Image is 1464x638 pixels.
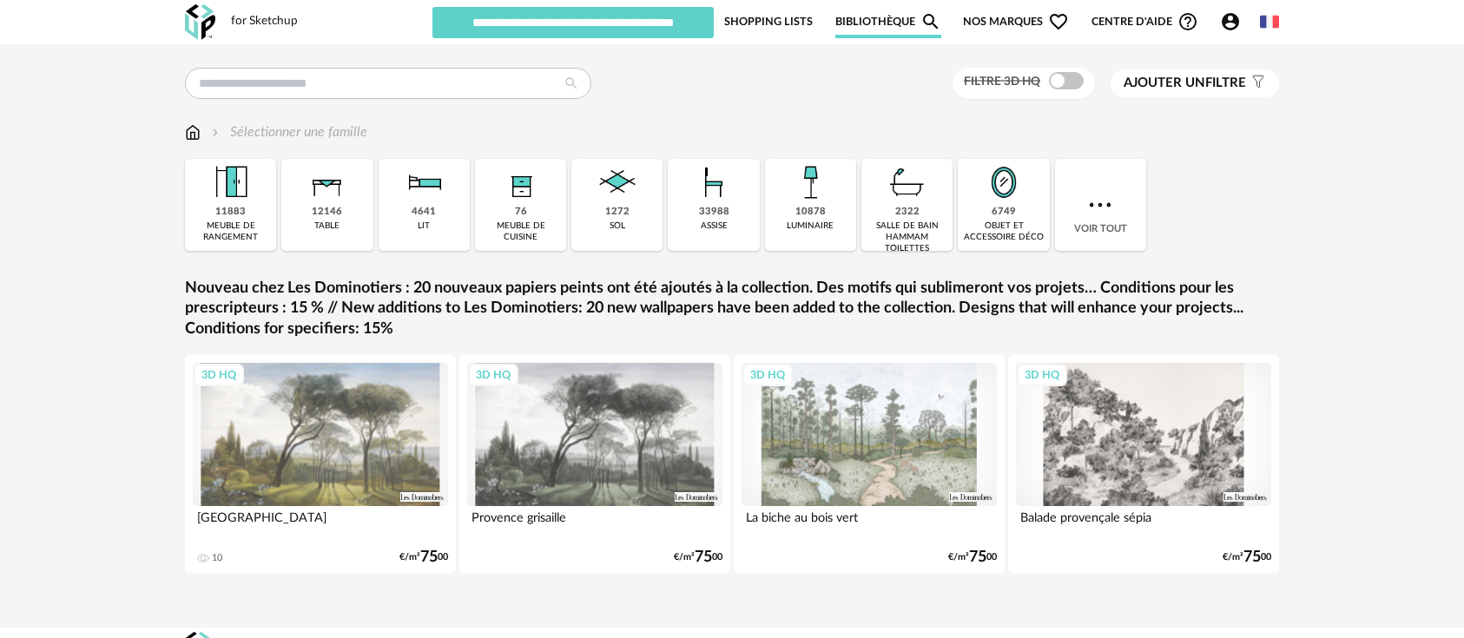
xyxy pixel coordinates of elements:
span: 75 [695,551,712,563]
span: Ajouter un [1124,76,1205,89]
div: €/m² 00 [948,551,997,563]
div: Provence grisaille [467,506,722,541]
a: 3D HQ Balade provençale sépia €/m²7500 [1008,355,1279,573]
img: svg+xml;base64,PHN2ZyB3aWR0aD0iMTYiIGhlaWdodD0iMTYiIHZpZXdCb3g9IjAgMCAxNiAxNiIgZmlsbD0ibm9uZSIgeG... [208,122,222,142]
span: filtre [1124,75,1246,92]
a: Nouveau chez Les Dominotiers : 20 nouveaux papiers peints ont été ajoutés à la collection. Des mo... [185,279,1279,339]
div: 3D HQ [742,364,793,386]
div: [GEOGRAPHIC_DATA] [193,506,448,541]
div: lit [418,220,430,232]
span: Magnify icon [920,11,941,32]
img: fr [1260,12,1279,31]
div: 12146 [312,206,342,219]
a: BibliothèqueMagnify icon [835,5,941,38]
span: Centre d'aideHelp Circle Outline icon [1091,11,1198,32]
div: 33988 [699,206,729,219]
img: Assise.png [690,159,737,206]
span: 75 [420,551,438,563]
div: meuble de rangement [190,220,271,243]
div: 3D HQ [1017,364,1067,386]
img: Literie.png [400,159,447,206]
div: €/m² 00 [1223,551,1271,563]
div: 11883 [215,206,246,219]
div: 76 [515,206,527,219]
span: 75 [1243,551,1261,563]
img: Sol.png [594,159,641,206]
div: 1272 [605,206,630,219]
span: Account Circle icon [1220,11,1249,32]
div: 6749 [992,206,1016,219]
div: €/m² 00 [674,551,722,563]
img: Rangement.png [498,159,544,206]
div: 3D HQ [468,364,518,386]
a: 3D HQ Provence grisaille €/m²7500 [459,355,730,573]
div: €/m² 00 [399,551,448,563]
span: Heart Outline icon [1048,11,1069,32]
span: Filtre 3D HQ [964,76,1040,88]
a: 3D HQ La biche au bois vert €/m²7500 [734,355,1005,573]
img: Table.png [304,159,351,206]
button: Ajouter unfiltre Filter icon [1111,69,1279,97]
div: 10 [212,552,222,564]
div: Sélectionner une famille [208,122,367,142]
div: Voir tout [1055,159,1146,251]
div: for Sketchup [231,14,298,30]
img: OXP [185,4,215,40]
div: 4641 [412,206,436,219]
span: 75 [969,551,986,563]
div: luminaire [787,220,834,232]
span: Filter icon [1246,75,1266,92]
img: more.7b13dc1.svg [1085,189,1116,220]
div: meuble de cuisine [480,220,561,243]
div: assise [701,220,728,232]
img: svg+xml;base64,PHN2ZyB3aWR0aD0iMTYiIGhlaWdodD0iMTciIHZpZXdCb3g9IjAgMCAxNiAxNyIgZmlsbD0ibm9uZSIgeG... [185,122,201,142]
div: 3D HQ [194,364,244,386]
a: 3D HQ [GEOGRAPHIC_DATA] 10 €/m²7500 [185,355,456,573]
img: Miroir.png [980,159,1027,206]
div: sol [610,220,625,232]
span: Nos marques [963,5,1069,38]
span: Help Circle Outline icon [1177,11,1198,32]
div: salle de bain hammam toilettes [867,220,947,254]
div: 2322 [895,206,920,219]
a: Shopping Lists [724,5,813,38]
div: La biche au bois vert [742,506,997,541]
img: Salle%20de%20bain.png [884,159,931,206]
div: objet et accessoire déco [963,220,1044,243]
span: Account Circle icon [1220,11,1241,32]
img: Meuble%20de%20rangement.png [208,159,254,206]
div: 10878 [795,206,826,219]
div: Balade provençale sépia [1016,506,1271,541]
div: table [314,220,340,232]
img: Luminaire.png [787,159,834,206]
